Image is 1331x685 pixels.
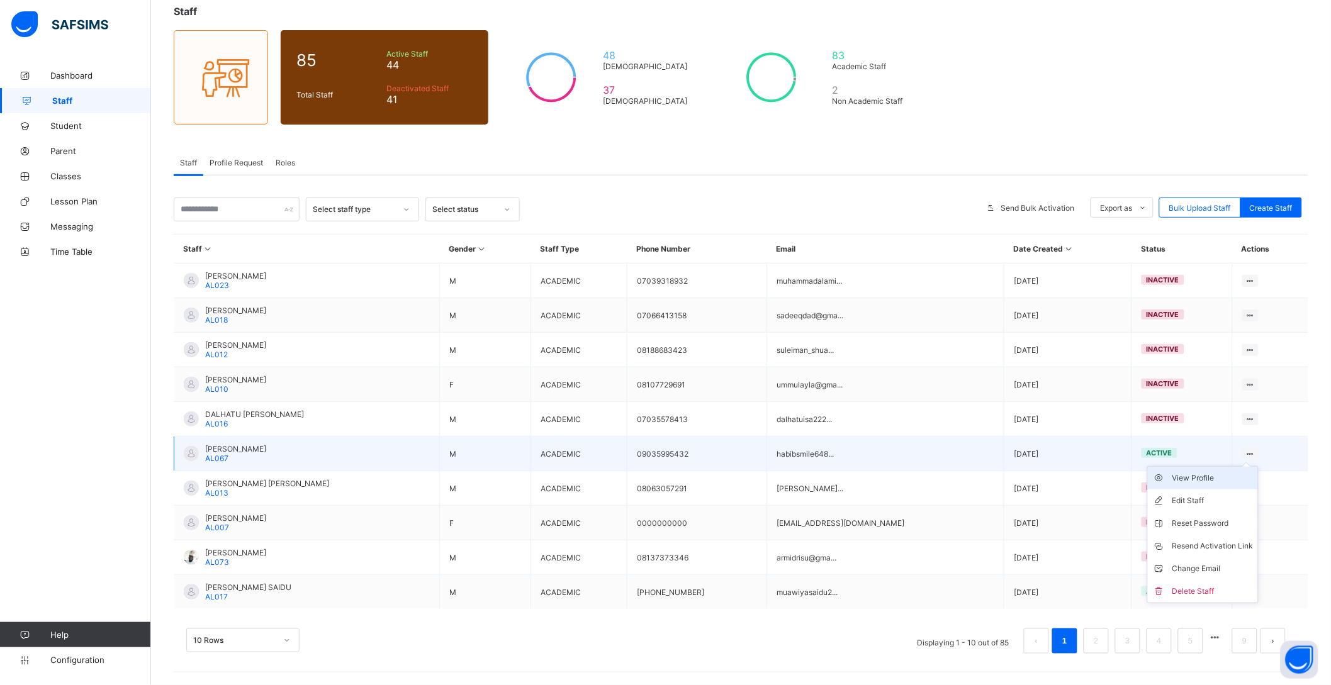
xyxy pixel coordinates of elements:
[531,298,627,333] td: ACADEMIC
[50,171,151,181] span: Classes
[833,96,913,106] span: Non Academic Staff
[205,340,266,350] span: [PERSON_NAME]
[1147,483,1179,492] span: inactive
[1261,628,1286,654] li: 下一页
[205,582,291,592] span: [PERSON_NAME] SAIDU
[440,264,531,298] td: M
[1004,367,1132,402] td: [DATE]
[531,367,627,402] td: ACADEMIC
[1115,628,1140,654] li: 3
[440,235,531,264] th: Gender
[1090,633,1102,649] a: 2
[833,84,913,96] span: 2
[50,146,151,156] span: Parent
[1147,379,1179,388] span: inactive
[1281,641,1318,679] button: Open asap
[1147,414,1179,423] span: inactive
[205,384,228,394] span: AL010
[205,271,266,281] span: [PERSON_NAME]
[1004,264,1132,298] td: [DATE]
[205,592,228,601] span: AL017
[603,84,693,96] span: 37
[627,540,767,575] td: 08137373346
[1147,587,1172,596] span: active
[767,298,1004,333] td: sadeeqdad@gma...
[1172,540,1253,552] div: Resend Activation Link
[627,506,767,540] td: 0000000000
[193,636,276,645] div: 10 Rows
[440,367,531,402] td: F
[1059,633,1070,649] a: 1
[386,84,473,93] span: Deactivated Staff
[296,50,380,70] span: 85
[180,158,197,167] span: Staff
[1001,203,1075,213] span: Send Bulk Activation
[476,244,487,253] i: Sort in Ascending Order
[386,49,473,58] span: Active Staff
[205,523,229,532] span: AL007
[1172,562,1253,575] div: Change Email
[1147,628,1172,654] li: 4
[1172,517,1253,530] div: Reset Password
[50,655,150,665] span: Configuration
[1004,402,1132,437] td: [DATE]
[603,49,693,62] span: 48
[627,402,767,437] td: 07035578413
[767,402,1004,437] td: dalhatuisa222...
[293,87,383,103] div: Total Staff
[1147,552,1179,561] span: inactive
[205,306,266,315] span: [PERSON_NAME]
[1169,203,1231,213] span: Bulk Upload Staff
[205,419,228,428] span: AL016
[767,264,1004,298] td: muhammadalami...
[1004,506,1132,540] td: [DATE]
[205,444,266,454] span: [PERSON_NAME]
[531,575,627,610] td: ACADEMIC
[767,575,1004,610] td: muawiyasaidu2...
[205,409,304,419] span: DALHATU [PERSON_NAME]
[767,506,1004,540] td: [EMAIL_ADDRESS][DOMAIN_NAME]
[767,367,1004,402] td: ummulayla@gma...
[1101,203,1133,213] span: Export as
[205,350,228,359] span: AL012
[1052,628,1077,654] li: 1
[205,454,228,463] span: AL067
[1147,518,1179,526] span: inactive
[1147,276,1179,284] span: inactive
[440,437,531,471] td: M
[1232,628,1257,654] li: 9
[205,375,266,384] span: [PERSON_NAME]
[50,247,151,257] span: Time Table
[833,49,913,62] span: 83
[767,471,1004,506] td: [PERSON_NAME]...
[205,488,228,498] span: AL013
[767,333,1004,367] td: suleiman_shua...
[205,479,329,488] span: [PERSON_NAME] [PERSON_NAME]
[627,367,767,402] td: 08107729691
[1184,633,1196,649] a: 5
[627,298,767,333] td: 07066413158
[1004,471,1132,506] td: [DATE]
[432,205,497,214] div: Select status
[1250,203,1293,213] span: Create Staff
[1004,235,1132,264] th: Date Created
[1172,494,1253,507] div: Edit Staff
[1147,310,1179,319] span: inactive
[1153,633,1165,649] a: 4
[531,471,627,506] td: ACADEMIC
[50,630,150,640] span: Help
[531,264,627,298] td: ACADEMIC
[174,5,197,18] span: Staff
[627,333,767,367] td: 08188683423
[1178,628,1203,654] li: 5
[1004,298,1132,333] td: [DATE]
[203,244,213,253] i: Sort in Ascending Order
[1238,633,1250,649] a: 9
[767,437,1004,471] td: habibsmile648...
[440,506,531,540] td: F
[276,158,295,167] span: Roles
[1004,333,1132,367] td: [DATE]
[313,205,396,214] div: Select staff type
[205,548,266,557] span: [PERSON_NAME]
[52,96,151,106] span: Staff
